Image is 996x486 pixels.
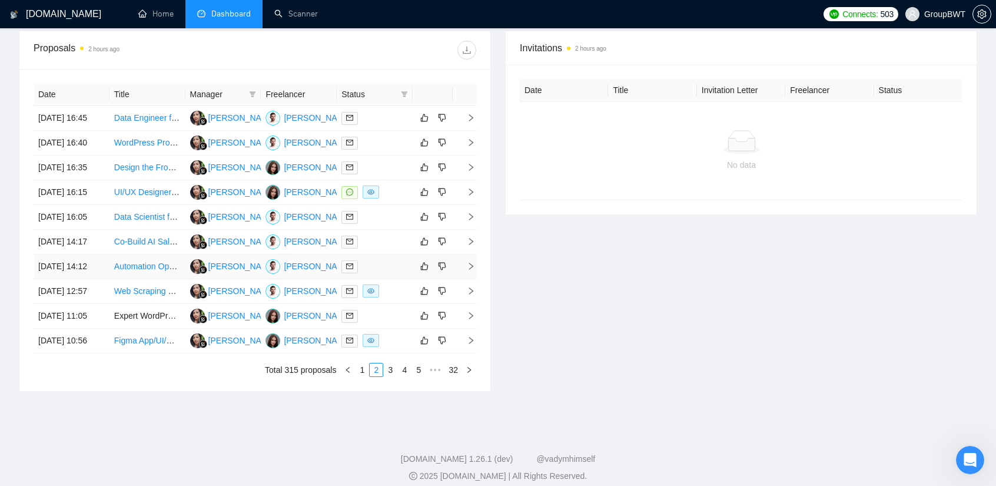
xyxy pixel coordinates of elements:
span: like [420,311,429,320]
time: 2 hours ago [575,45,606,52]
li: 5 [411,363,426,377]
th: Title [608,79,696,102]
span: Status [341,88,396,101]
span: mail [346,287,353,295]
th: Status [874,79,962,102]
span: dislike [438,286,446,296]
li: 4 [397,363,411,377]
td: [DATE] 12:57 [34,279,109,304]
div: [PERSON_NAME] [284,136,351,149]
div: [PERSON_NAME] [284,334,351,347]
img: AY [265,135,280,150]
a: 4 [398,363,411,376]
img: SN [190,111,205,125]
span: eye [367,287,374,295]
a: SN[PERSON_NAME] [190,310,276,320]
img: SK [265,185,280,200]
td: [DATE] 16:05 [34,205,109,230]
li: Next Page [462,363,476,377]
span: Dashboard [211,9,251,19]
img: SN [190,185,205,200]
span: like [420,336,429,345]
button: like [417,234,431,249]
div: [PERSON_NAME] [284,186,351,199]
a: SK[PERSON_NAME] [265,162,351,171]
span: copyright [409,472,417,480]
a: SN[PERSON_NAME] [190,286,276,295]
a: 1 [356,363,368,376]
a: AY[PERSON_NAME] [265,113,351,122]
span: Manager [190,88,245,101]
td: UI/UX Designer for E-commerce Management System [109,180,185,205]
a: SN[PERSON_NAME] [190,236,276,246]
span: filter [249,91,256,98]
span: mail [346,337,353,344]
button: dislike [435,234,449,249]
a: SN[PERSON_NAME] [190,137,276,147]
span: right [457,188,475,196]
img: gigradar-bm.png [199,167,207,175]
li: Previous Page [341,363,355,377]
li: 3 [383,363,397,377]
div: [PERSON_NAME] [208,186,276,199]
th: Date [34,83,109,106]
a: AY[PERSON_NAME] [265,236,351,246]
td: [DATE] 10:56 [34,329,109,353]
div: [PERSON_NAME] [284,111,351,124]
span: ••• [426,363,444,377]
a: Automation Operator for Client Onboarding Systems [114,262,306,271]
img: gigradar-bm.png [199,216,207,224]
img: SK [265,333,280,348]
span: right [457,138,475,147]
img: logo [10,5,18,24]
a: AY[PERSON_NAME] [265,137,351,147]
span: mail [346,164,353,171]
button: like [417,284,431,298]
img: AY [265,284,280,299]
button: dislike [435,333,449,348]
td: [DATE] 14:12 [34,254,109,279]
a: searchScanner [274,9,318,19]
span: dislike [438,336,446,345]
img: SN [190,160,205,175]
div: [PERSON_NAME] [284,235,351,248]
button: dislike [435,135,449,150]
span: 503 [881,8,894,21]
button: like [417,210,431,224]
span: left [344,366,351,373]
a: SN[PERSON_NAME] [190,261,276,270]
button: like [417,185,431,199]
li: 1 [355,363,369,377]
div: No data [529,158,954,171]
div: [PERSON_NAME] [208,161,276,174]
div: [PERSON_NAME] [208,210,276,223]
button: like [417,135,431,150]
span: right [457,287,475,295]
button: like [417,333,431,348]
span: mail [346,312,353,319]
span: like [420,113,429,123]
img: gigradar-bm.png [199,340,207,348]
td: Figma App/UI/UX Designer for Fitness/Gaming App [109,329,185,353]
img: gigradar-bm.png [199,266,207,274]
img: SN [190,234,205,249]
a: SN[PERSON_NAME] [190,113,276,122]
a: homeHome [138,9,174,19]
span: mail [346,263,353,270]
a: AY[PERSON_NAME] [265,261,351,270]
div: [PERSON_NAME] [208,111,276,124]
span: right [457,237,475,246]
span: dislike [438,138,446,147]
td: [DATE] 16:15 [34,180,109,205]
div: [PERSON_NAME] [208,334,276,347]
span: like [420,237,429,246]
span: setting [973,9,991,19]
a: SN[PERSON_NAME] [190,335,276,345]
img: SN [190,284,205,299]
div: [PERSON_NAME] [208,235,276,248]
div: [PERSON_NAME] [208,260,276,273]
img: SN [190,259,205,274]
button: download [457,41,476,59]
a: AY[PERSON_NAME] [265,211,351,221]
span: like [420,286,429,296]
